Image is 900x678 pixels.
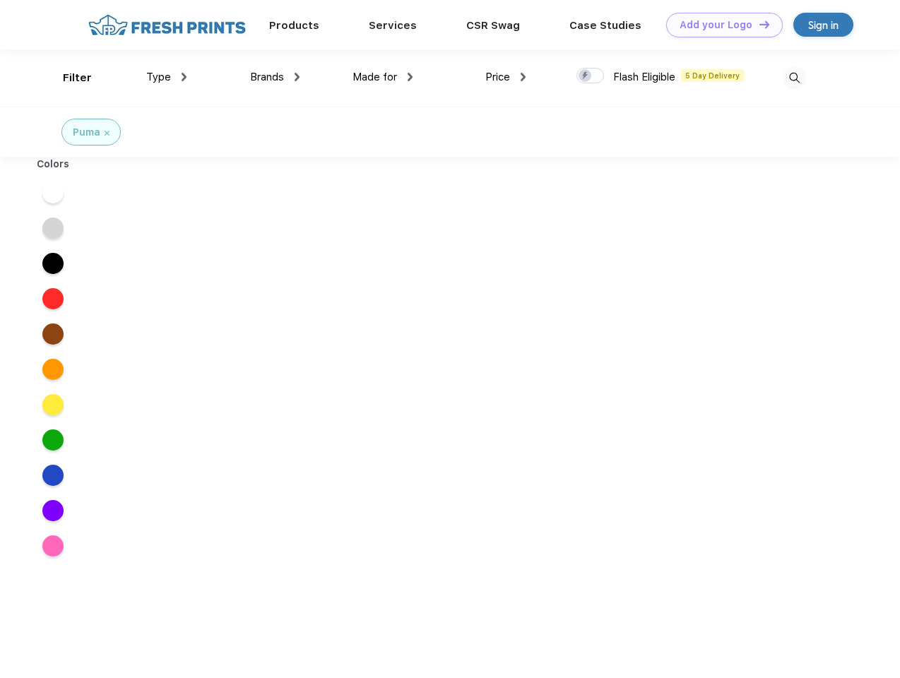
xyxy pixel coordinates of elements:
[783,66,806,90] img: desktop_search.svg
[105,131,109,136] img: filter_cancel.svg
[759,20,769,28] img: DT
[146,71,171,83] span: Type
[680,19,752,31] div: Add your Logo
[269,19,319,32] a: Products
[369,19,417,32] a: Services
[485,71,510,83] span: Price
[295,73,300,81] img: dropdown.png
[353,71,397,83] span: Made for
[73,125,100,140] div: Puma
[681,69,744,82] span: 5 Day Delivery
[808,17,839,33] div: Sign in
[793,13,853,37] a: Sign in
[408,73,413,81] img: dropdown.png
[613,71,675,83] span: Flash Eligible
[182,73,186,81] img: dropdown.png
[521,73,526,81] img: dropdown.png
[26,157,81,172] div: Colors
[63,70,92,86] div: Filter
[84,13,250,37] img: fo%20logo%202.webp
[250,71,284,83] span: Brands
[466,19,520,32] a: CSR Swag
